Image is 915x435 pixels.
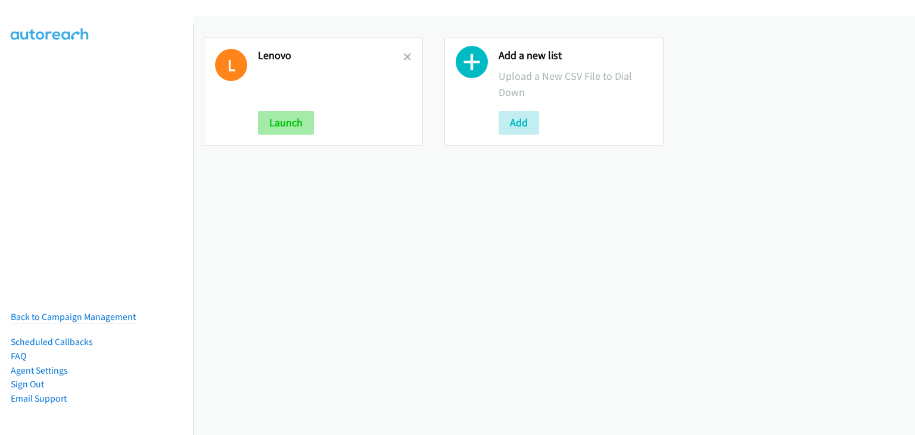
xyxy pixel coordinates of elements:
a: Email Support [11,393,67,404]
p: Upload a New CSV File to Dial Down [499,68,652,100]
a: FAQ [11,350,26,362]
h1: L [215,49,247,81]
h2: Lenovo [258,49,403,63]
button: Launch [258,111,314,135]
a: Scheduled Callbacks [11,336,93,347]
h2: Add a new list [499,49,652,63]
a: Back to Campaign Management [11,311,136,322]
button: Add [499,111,539,135]
a: Sign Out [11,378,44,390]
a: Agent Settings [11,365,68,376]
